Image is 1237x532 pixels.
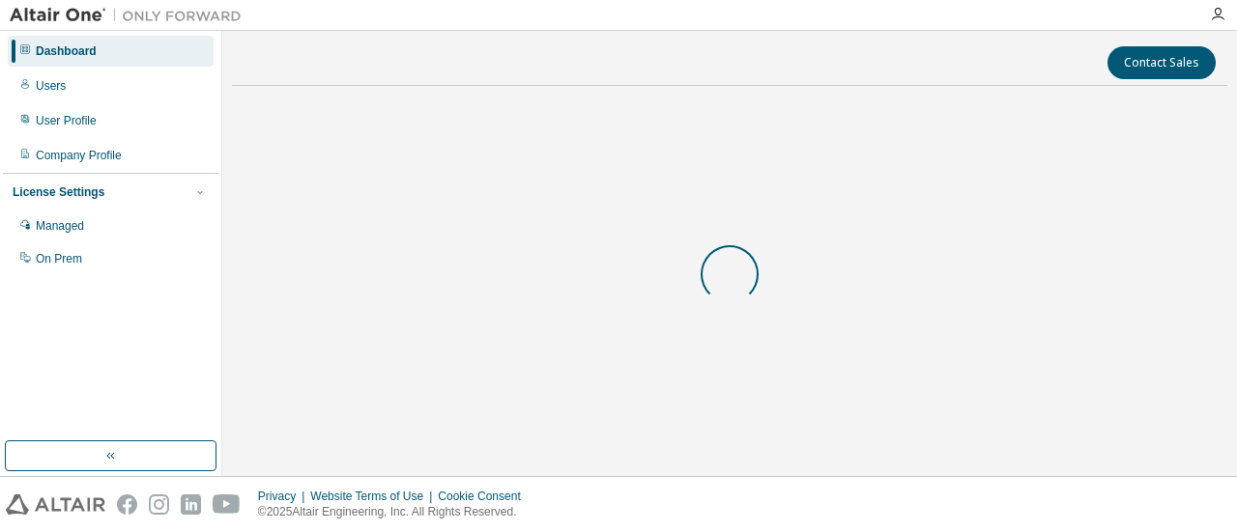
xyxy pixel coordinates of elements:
[36,43,97,59] div: Dashboard
[310,489,438,504] div: Website Terms of Use
[36,251,82,266] div: On Prem
[117,494,137,515] img: facebook.svg
[36,218,84,234] div: Managed
[1108,46,1216,79] button: Contact Sales
[213,494,241,515] img: youtube.svg
[36,113,97,128] div: User Profile
[36,148,122,163] div: Company Profile
[13,184,104,200] div: License Settings
[258,504,532,520] p: © 2025 Altair Engineering, Inc. All Rights Reserved.
[10,6,251,25] img: Altair One
[6,494,105,515] img: altair_logo.svg
[36,78,66,94] div: Users
[438,489,532,504] div: Cookie Consent
[149,494,169,515] img: instagram.svg
[181,494,201,515] img: linkedin.svg
[258,489,310,504] div: Privacy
